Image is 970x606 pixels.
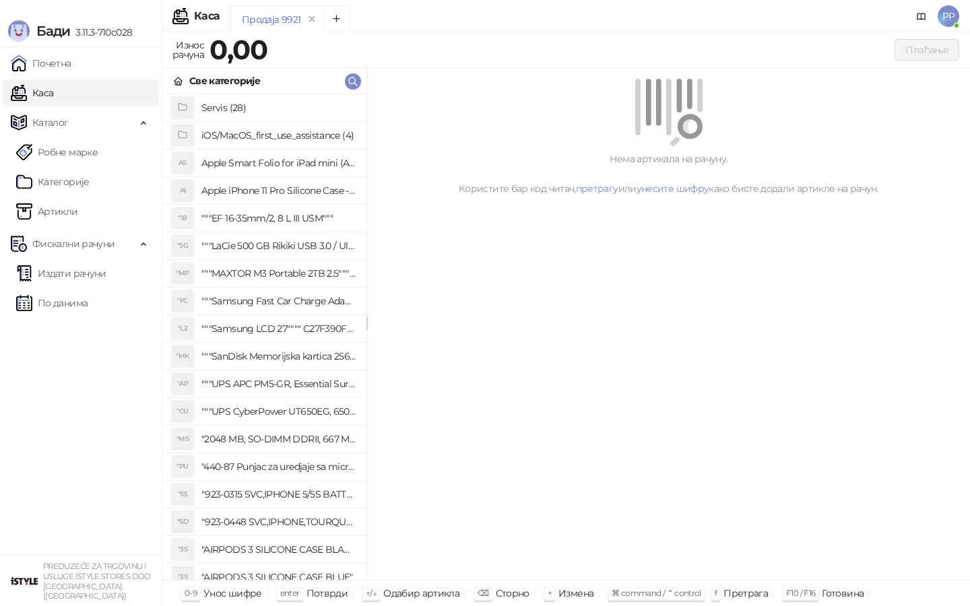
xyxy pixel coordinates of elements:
img: 64x64-companyLogo-77b92cf4-9946-4f36-9751-bf7bb5fd2c7d.png [11,568,38,595]
h4: Apple iPhone 11 Pro Silicone Case - Black [201,180,356,201]
a: Издати рачуни [16,260,106,287]
span: f [715,588,717,598]
div: "CU [172,401,193,422]
div: "18 [172,207,193,229]
div: Каса [194,11,220,22]
a: Робне марке [16,139,98,166]
a: претрагу [576,182,618,195]
span: ↑/↓ [366,588,377,598]
h4: "440-87 Punjac za uredjaje sa micro USB portom 4/1, Stand." [201,456,356,477]
div: "MS [172,428,193,450]
small: PREDUZEĆE ZA TRGOVINU I USLUGE ISTYLE STORES DOO [GEOGRAPHIC_DATA] ([GEOGRAPHIC_DATA]) [43,562,151,601]
a: унесите шифру [637,182,709,195]
div: Износ рачуна [170,36,207,63]
div: AS [172,152,193,174]
div: "MK [172,345,193,367]
span: 3.11.3-710c028 [70,26,132,38]
div: Сторно [496,584,529,602]
h4: """UPS APC PM5-GR, Essential Surge Arrest,5 utic_nica""" [201,373,356,395]
div: Унос шифре [203,584,262,602]
div: Све категорије [189,73,260,88]
a: Категорије [16,168,90,195]
div: "L2 [172,318,193,339]
h4: """LaCie 500 GB Rikiki USB 3.0 / Ultra Compact & Resistant aluminum / USB 3.0 / 2.5""""""" [201,235,356,257]
div: "3S [172,566,193,588]
div: AI [172,180,193,201]
strong: 0,00 [209,33,267,66]
h4: "AIRPODS 3 SILICONE CASE BLACK" [201,539,356,560]
h4: """Samsung LCD 27"""" C27F390FHUXEN""" [201,318,356,339]
span: Каталог [32,109,69,136]
h4: """UPS CyberPower UT650EG, 650VA/360W , line-int., s_uko, desktop""" [201,401,356,422]
div: "SD [172,511,193,533]
div: "FC [172,290,193,312]
a: Документација [911,5,932,27]
div: grid [162,94,366,580]
span: + [548,588,552,598]
span: enter [280,588,300,598]
button: Плаћање [895,39,959,61]
span: ⌘ command / ⌃ control [612,588,701,598]
h4: "AIRPODS 3 SILICONE CASE BLUE" [201,566,356,588]
h4: """Samsung Fast Car Charge Adapter, brzi auto punja_, boja crna""" [201,290,356,312]
div: "PU [172,456,193,477]
span: Фискални рачуни [32,230,115,257]
div: Одабир артикла [383,584,459,602]
a: Почетна [11,50,71,77]
a: Каса [11,79,53,106]
h4: Servis (28) [201,97,356,119]
div: Потврди [306,584,348,602]
button: remove [303,13,321,25]
h4: """EF 16-35mm/2, 8 L III USM""" [201,207,356,229]
div: "5G [172,235,193,257]
button: Add tab [323,5,350,32]
a: ArtikliАртикли [16,198,78,225]
h4: Apple Smart Folio for iPad mini (A17 Pro) - Sage [201,152,356,174]
span: 0-9 [185,588,197,598]
a: По данима [16,290,88,316]
div: "3S [172,539,193,560]
span: PP [938,5,959,27]
div: "S5 [172,483,193,505]
div: Претрага [723,584,768,602]
h4: """MAXTOR M3 Portable 2TB 2.5"""" crni eksterni hard disk HX-M201TCB/GM""" [201,263,356,284]
h4: "923-0448 SVC,IPHONE,TOURQUE DRIVER KIT .65KGF- CM Šrafciger " [201,511,356,533]
span: ⌫ [478,588,488,598]
h4: "923-0315 SVC,IPHONE 5/5S BATTERY REMOVAL TRAY Držač za iPhone sa kojim se otvara display [201,483,356,505]
h4: "2048 MB, SO-DIMM DDRII, 667 MHz, Napajanje 1,8 0,1 V, Latencija CL5" [201,428,356,450]
div: Измена [558,584,593,602]
span: Бади [36,23,70,39]
img: Logo [8,20,30,42]
div: "MP [172,263,193,284]
span: F10 / F16 [786,588,815,598]
h4: iOS/MacOS_first_use_assistance (4) [201,125,356,146]
div: Готовина [822,584,864,602]
h4: """SanDisk Memorijska kartica 256GB microSDXC sa SD adapterom SDSQXA1-256G-GN6MA - Extreme PLUS, ... [201,345,356,367]
div: Продаја 9921 [242,12,300,27]
div: "AP [172,373,193,395]
div: Нема артикала на рачуну. Користите бар код читач, или како бисте додали артикле на рачун. [383,151,954,196]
